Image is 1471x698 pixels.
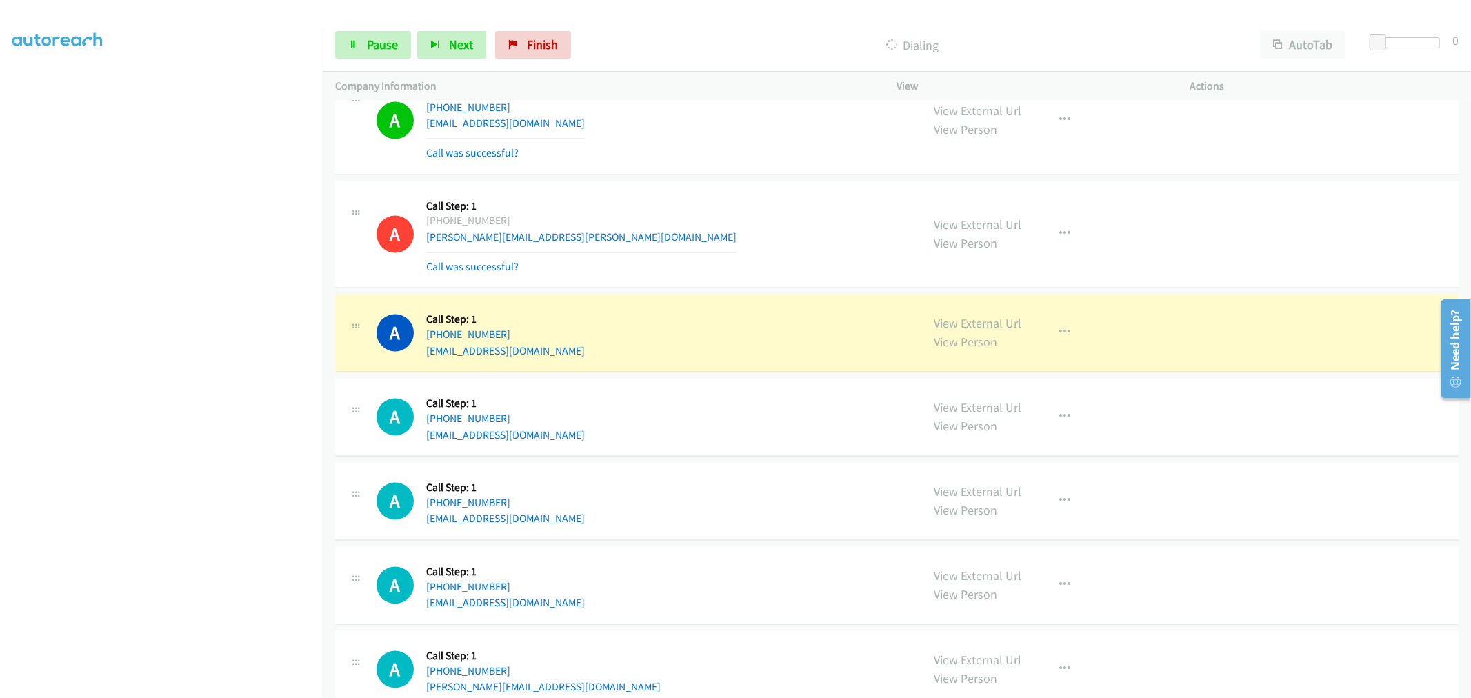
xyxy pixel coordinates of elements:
[426,429,585,442] a: [EMAIL_ADDRESS][DOMAIN_NAME]
[495,31,571,59] a: Finish
[426,147,519,160] a: Call was successful?
[590,36,1235,54] p: Dialing
[377,216,414,253] h1: A
[377,651,414,688] div: The call is yet to be attempted
[335,78,872,94] p: Company Information
[12,41,323,696] iframe: To enrich screen reader interactions, please activate Accessibility in Grammarly extension settings
[1190,78,1459,94] p: Actions
[426,512,585,526] a: [EMAIL_ADDRESS][DOMAIN_NAME]
[377,567,414,604] h1: A
[934,217,1022,233] a: View External Url
[426,101,510,114] a: [PHONE_NUMBER]
[1452,31,1459,50] div: 0
[377,483,414,520] h1: A
[377,102,414,139] h1: A
[426,481,585,495] h5: Call Step: 1
[426,665,510,678] a: [PHONE_NUMBER]
[934,587,998,603] a: View Person
[934,236,998,252] a: View Person
[426,313,585,327] h5: Call Step: 1
[1260,31,1345,59] button: AutoTab
[934,484,1022,500] a: View External Url
[377,651,414,688] h1: A
[377,567,414,604] div: The call is yet to be attempted
[449,37,473,52] span: Next
[426,412,510,426] a: [PHONE_NUMBER]
[934,316,1022,332] a: View External Url
[426,681,661,694] a: [PERSON_NAME][EMAIL_ADDRESS][DOMAIN_NAME]
[934,335,998,350] a: View Person
[527,37,558,52] span: Finish
[426,261,519,274] a: Call was successful?
[934,503,998,519] a: View Person
[426,597,585,610] a: [EMAIL_ADDRESS][DOMAIN_NAME]
[934,122,998,138] a: View Person
[934,419,998,435] a: View Person
[426,231,737,244] a: [PERSON_NAME][EMAIL_ADDRESS][PERSON_NAME][DOMAIN_NAME]
[426,566,585,579] h5: Call Step: 1
[335,31,411,59] a: Pause
[426,581,510,594] a: [PHONE_NUMBER]
[426,345,585,358] a: [EMAIL_ADDRESS][DOMAIN_NAME]
[934,103,1022,119] a: View External Url
[897,78,1165,94] p: View
[934,568,1022,584] a: View External Url
[426,117,585,130] a: [EMAIL_ADDRESS][DOMAIN_NAME]
[934,671,998,687] a: View Person
[377,399,414,436] h1: A
[417,31,486,59] button: Next
[934,400,1022,416] a: View External Url
[934,652,1022,668] a: View External Url
[426,497,510,510] a: [PHONE_NUMBER]
[426,328,510,341] a: [PHONE_NUMBER]
[426,397,585,411] h5: Call Step: 1
[377,315,414,352] h1: A
[367,37,398,52] span: Pause
[377,483,414,520] div: The call is yet to be attempted
[426,200,737,214] h5: Call Step: 1
[426,213,737,230] div: [PHONE_NUMBER]
[1432,294,1471,403] iframe: Resource Center
[426,650,661,664] h5: Call Step: 1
